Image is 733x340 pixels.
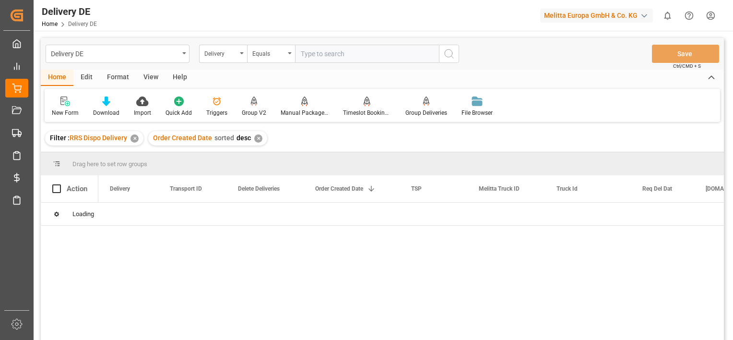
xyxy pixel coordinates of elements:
div: Quick Add [166,109,192,117]
button: open menu [199,45,247,63]
span: Truck Id [556,185,578,192]
div: Delivery DE [42,4,97,19]
a: Home [42,21,58,27]
div: Melitta Europa GmbH & Co. KG [540,9,653,23]
div: Delivery [204,47,237,58]
span: Transport ID [170,185,202,192]
span: Loading [72,210,94,218]
span: Order Created Date [315,185,363,192]
div: Group V2 [242,109,266,117]
span: Order Created Date [153,134,212,142]
button: show 0 new notifications [657,5,678,26]
button: Melitta Europa GmbH & Co. KG [540,6,657,24]
span: Delivery [110,185,130,192]
div: File Browser [461,109,493,117]
span: Melitta Truck ID [479,185,520,192]
div: ✕ [254,134,262,143]
span: sorted [214,134,234,142]
div: Format [100,70,136,86]
div: Timeslot Booking Report [343,109,391,117]
button: open menu [247,45,295,63]
div: Edit [73,70,100,86]
div: Manual Package TypeDetermination [281,109,329,117]
span: Drag here to set row groups [72,160,147,168]
div: ✕ [130,134,139,143]
span: Req Del Dat [642,185,672,192]
span: RRS Dispo Delivery [70,134,127,142]
div: Home [41,70,73,86]
div: Help [166,70,194,86]
span: Ctrl/CMD + S [673,62,701,70]
span: Delete Deliveries [238,185,280,192]
div: Action [67,184,87,193]
div: Group Deliveries [405,109,447,117]
div: View [136,70,166,86]
div: Triggers [206,109,227,117]
input: Type to search [295,45,439,63]
span: TSP [411,185,422,192]
div: Delivery DE [51,47,179,59]
div: Import [134,109,151,117]
div: New Form [52,109,79,117]
button: Save [652,45,719,63]
button: Help Center [678,5,700,26]
div: Download [93,109,119,117]
div: Equals [252,47,285,58]
button: search button [439,45,459,63]
button: open menu [46,45,189,63]
span: Filter : [50,134,70,142]
span: desc [236,134,251,142]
